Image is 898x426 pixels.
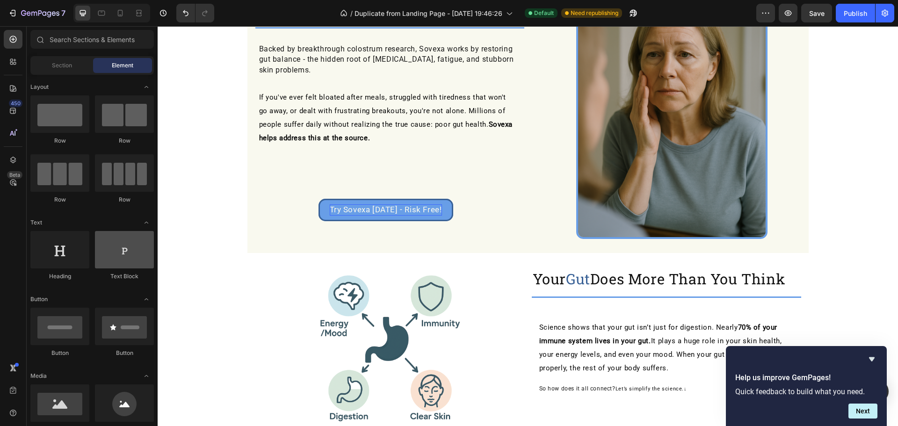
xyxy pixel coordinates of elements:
span: Toggle open [139,79,154,94]
div: Row [95,195,154,204]
div: Row [95,137,154,145]
span: Text [30,218,42,227]
button: 7 [4,4,70,22]
div: Publish [844,8,867,18]
button: Next question [848,404,877,419]
span: Toggle open [139,368,154,383]
iframe: Design area [158,26,898,426]
div: 450 [9,100,22,107]
button: Hide survey [866,354,877,365]
div: Help us improve GemPages! [735,354,877,419]
div: Button [30,349,89,357]
span: ↓ [526,360,529,366]
div: Rich Text Editor. Editing area: main [172,178,284,189]
span: Your [375,243,408,262]
p: Quick feedback to build what you need. [735,387,877,396]
a: Rich Text Editor. Editing area: main [161,173,296,195]
span: Science shows that your gut isn’t just for digestion. Nearly It plays a huge role in your skin he... [382,297,624,346]
p: Try Sovexa [DATE] - Risk Free! [172,178,284,189]
div: Beta [7,171,22,179]
button: Save [801,4,832,22]
span: Duplicate from Landing Page - [DATE] 19:46:26 [355,8,502,18]
div: Row [30,195,89,204]
button: Publish [836,4,875,22]
span: Section [52,61,72,70]
span: Save [809,9,825,17]
span: Button [30,295,48,303]
img: gempages_583291013980750488-1a81a420-5d03-4b4c-ad0b-3e649e5c0d49.png [150,239,314,403]
span: Default [534,9,554,17]
div: Text Block [95,272,154,281]
h2: Rich Text Editor. Editing area: main [374,239,644,265]
span: Need republishing [571,9,618,17]
span: Let’s simplify the science. [458,360,526,366]
input: Search Sections & Elements [30,30,154,49]
div: Button [95,349,154,357]
div: Undo/Redo [176,4,214,22]
p: ⁠⁠⁠⁠⁠⁠⁠ [375,240,643,264]
p: 7 [61,7,65,19]
span: Element [112,61,133,70]
span: Toggle open [139,215,154,230]
span: Does More Than You Think [433,243,627,262]
div: Heading [30,272,89,281]
span: Layout [30,83,49,91]
span: Media [30,372,47,380]
h2: Help us improve GemPages! [735,372,877,383]
span: Toggle open [139,292,154,307]
span: / [350,8,353,18]
span: Gut [408,243,433,262]
div: Row [30,137,89,145]
span: So how does it all connect? [382,359,458,366]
